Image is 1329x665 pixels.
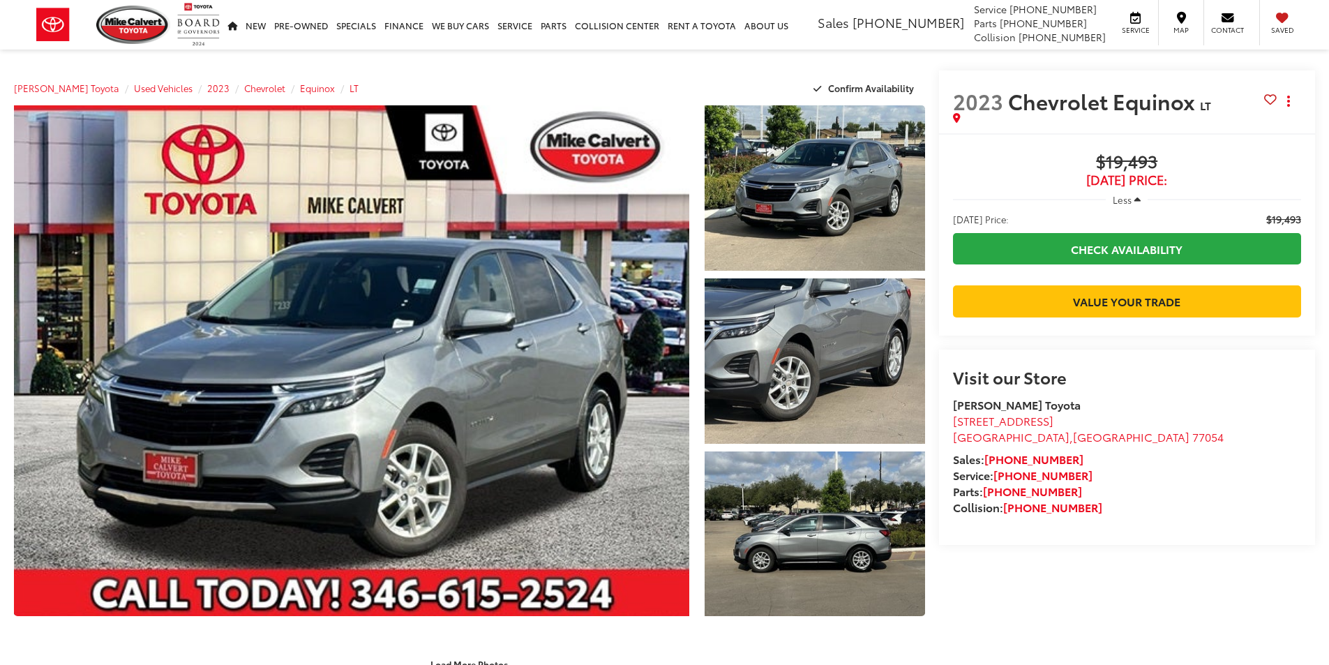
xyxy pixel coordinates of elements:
span: Collision [974,30,1016,44]
span: , [953,428,1224,444]
a: [PHONE_NUMBER] [1003,499,1102,515]
a: Check Availability [953,233,1301,264]
a: [PERSON_NAME] Toyota [14,82,119,94]
span: [STREET_ADDRESS] [953,412,1053,428]
a: Expand Photo 3 [705,451,925,617]
span: [GEOGRAPHIC_DATA] [1073,428,1189,444]
span: [PHONE_NUMBER] [1019,30,1106,44]
span: Chevrolet Equinox [1008,86,1200,116]
h2: Visit our Store [953,368,1301,386]
button: Actions [1277,89,1301,113]
span: LT [1200,97,1211,113]
a: [PHONE_NUMBER] [993,467,1093,483]
strong: Parts: [953,483,1082,499]
span: Service [1120,25,1151,35]
a: [STREET_ADDRESS] [GEOGRAPHIC_DATA],[GEOGRAPHIC_DATA] 77054 [953,412,1224,444]
a: Chevrolet [244,82,285,94]
span: $19,493 [953,152,1301,173]
strong: Sales: [953,451,1083,467]
span: Map [1166,25,1196,35]
img: 2023 Chevrolet Equinox LT [702,276,926,445]
a: Expand Photo 0 [14,105,689,616]
a: Used Vehicles [134,82,193,94]
a: Value Your Trade [953,285,1301,317]
span: [PHONE_NUMBER] [853,13,964,31]
button: Confirm Availability [806,76,925,100]
a: Expand Photo 1 [705,105,925,271]
img: 2023 Chevrolet Equinox LT [702,103,926,272]
span: 77054 [1192,428,1224,444]
strong: [PERSON_NAME] Toyota [953,396,1081,412]
a: Expand Photo 2 [705,278,925,444]
span: 2023 [953,86,1003,116]
span: [PHONE_NUMBER] [1009,2,1097,16]
img: Mike Calvert Toyota [96,6,170,44]
a: 2023 [207,82,230,94]
strong: Service: [953,467,1093,483]
span: Service [974,2,1007,16]
img: 2023 Chevrolet Equinox LT [7,103,696,619]
span: [GEOGRAPHIC_DATA] [953,428,1069,444]
button: Less [1106,187,1148,212]
img: 2023 Chevrolet Equinox LT [702,449,926,618]
a: [PHONE_NUMBER] [983,483,1082,499]
span: Less [1113,193,1132,206]
span: [PHONE_NUMBER] [1000,16,1087,30]
a: Equinox [300,82,335,94]
span: $19,493 [1266,212,1301,226]
strong: Collision: [953,499,1102,515]
a: LT [350,82,359,94]
span: [DATE] Price: [953,173,1301,187]
span: Saved [1267,25,1298,35]
span: Contact [1211,25,1244,35]
span: dropdown dots [1287,96,1290,107]
span: [DATE] Price: [953,212,1009,226]
span: Confirm Availability [828,82,914,94]
a: [PHONE_NUMBER] [984,451,1083,467]
span: Parts [974,16,997,30]
span: Sales [818,13,849,31]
